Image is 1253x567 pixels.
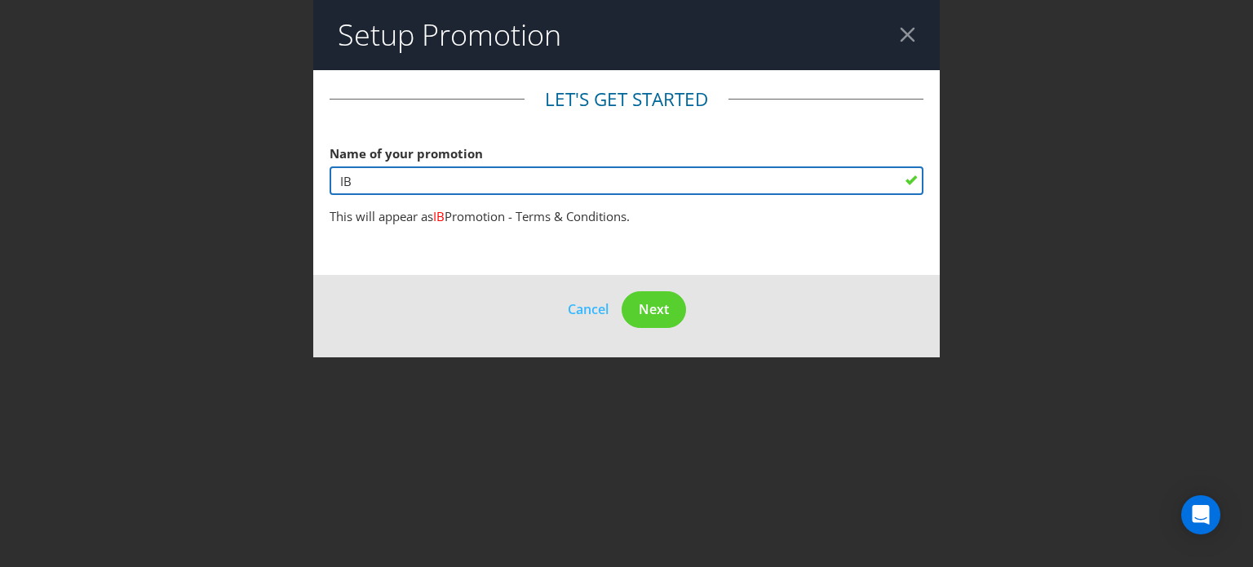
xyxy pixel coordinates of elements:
[622,291,686,328] button: Next
[433,208,445,224] span: IB
[338,19,561,51] h2: Setup Promotion
[330,208,433,224] span: This will appear as
[525,86,728,113] legend: Let's get started
[567,299,609,320] button: Cancel
[1181,495,1220,534] div: Open Intercom Messenger
[568,300,609,318] span: Cancel
[330,166,923,195] input: e.g. My Promotion
[330,145,483,162] span: Name of your promotion
[445,208,630,224] span: Promotion - Terms & Conditions.
[639,300,669,318] span: Next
